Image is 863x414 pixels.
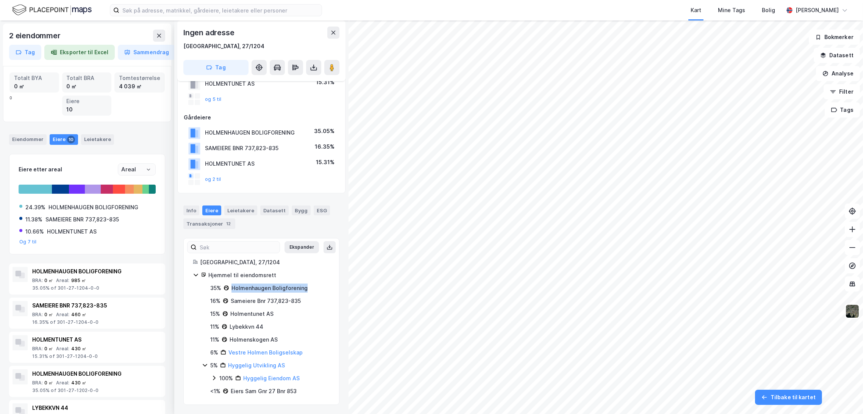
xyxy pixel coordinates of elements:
div: 15% [210,309,220,318]
button: Tilbake til kartet [755,390,822,405]
div: 430 ㎡ [71,346,87,352]
div: 0 ㎡ [44,380,53,386]
div: SAMEIERE BNR 737,823-835 [45,215,119,224]
div: Bygg [292,205,311,215]
div: 10 [67,105,107,114]
button: Ekspander [285,241,319,253]
div: 4 039 ㎡ [119,82,160,91]
input: ClearOpen [118,164,155,175]
div: 35% [210,284,221,293]
button: Tags [825,102,860,118]
div: Hjemmel til eiendomsrett [208,271,330,280]
div: Areal : [56,278,69,284]
div: <1% [210,387,220,396]
div: 35.05% of 301-27-1202-0-0 [32,387,162,394]
div: SAMEIERE BNR 737,823-835 [32,301,162,310]
div: Areal : [56,346,69,352]
div: HOLMENTUNET AS [205,159,255,168]
div: BRA : [32,346,43,352]
div: 16.35% of 301-27-1204-0-0 [32,319,162,325]
div: [PERSON_NAME] [796,6,839,15]
button: Datasett [814,48,860,63]
div: HOLMENHAUGEN BOLIGFORENING [205,128,295,137]
div: Eiere [202,205,221,215]
div: Totalt BRA [67,74,107,82]
button: Filter [824,84,860,99]
div: 0 ㎡ [67,82,107,91]
button: Eksporter til Excel [44,45,115,60]
div: 15.31% of 301-27-1204-0-0 [32,353,162,359]
div: BRA : [32,278,43,284]
div: HOLMENTUNET AS [205,79,255,88]
div: 0 ㎡ [44,346,53,352]
iframe: Chat Widget [825,378,863,414]
a: Hyggelig Eiendom AS [243,375,300,381]
div: 10.66% [25,227,44,236]
div: 0 [9,72,165,116]
div: Eiers Sam Gnr 27 Bnr 853 [231,387,297,396]
div: ESG [314,205,330,215]
div: LYBEKKVN 44 [32,403,162,412]
div: Mine Tags [718,6,745,15]
div: Holmenhaugen Boligforening [231,284,308,293]
div: 460 ㎡ [71,312,87,318]
button: Tag [183,60,249,75]
input: Søk på adresse, matrikkel, gårdeiere, leietakere eller personer [119,5,322,16]
button: Tag [9,45,41,60]
div: Eiere etter areal [19,165,118,174]
div: Leietakere [81,134,114,145]
div: HOLMENHAUGEN BOLIGFORENING [32,267,162,276]
div: 6% [210,348,218,357]
div: Leietakere [224,205,257,215]
div: 15.31% [316,78,335,87]
div: Totalt BYA [14,74,55,82]
div: Bolig [762,6,775,15]
button: Analyse [816,66,860,81]
div: HOLMENHAUGEN BOLIGFORENING [32,369,162,378]
div: 985 ㎡ [71,278,86,284]
div: 15.31% [316,158,335,167]
div: Holmentunet AS [230,309,274,318]
div: 35.05% of 301-27-1204-0-0 [32,285,162,291]
div: Sameiere Bnr 737,823-835 [231,296,301,306]
div: 11% [210,335,219,344]
div: 100% [219,374,233,383]
div: Kart [691,6,701,15]
div: HOLMENHAUGEN BOLIGFORENING [48,203,138,212]
div: 0 ㎡ [14,82,55,91]
div: HOLMENTUNET AS [32,335,162,344]
div: Eiendommer [9,134,47,145]
div: Datasett [260,205,289,215]
div: BRA : [32,312,43,318]
div: 2 eiendommer [9,30,62,42]
button: Og 7 til [19,239,37,245]
div: 5% [210,361,218,370]
div: 35.05% [314,127,335,136]
div: SAMEIERE BNR 737,823-835 [205,144,278,153]
div: 12 [225,220,232,227]
div: HOLMENTUNET AS [47,227,97,236]
div: 11% [210,322,219,331]
div: 0 ㎡ [44,278,53,284]
div: 16% [210,296,220,306]
div: 10 [67,136,75,143]
div: BRA : [32,380,43,386]
div: [GEOGRAPHIC_DATA], 27/1204 [183,42,264,51]
div: [GEOGRAPHIC_DATA], 27/1204 [200,258,330,267]
div: 24.39% [25,203,45,212]
div: Eiere [67,97,107,105]
div: Eiere [50,134,78,145]
div: Gårdeiere [184,113,339,122]
div: Transaksjoner [183,218,235,229]
a: Hyggelig Utvikling AS [228,362,285,369]
div: Areal : [56,312,69,318]
div: Holmenskogen AS [230,335,278,344]
input: Søk [197,241,280,253]
div: 0 ㎡ [44,312,53,318]
div: Kontrollprogram for chat [825,378,863,414]
img: logo.f888ab2527a4732fd821a326f86c7f29.svg [12,3,92,17]
button: Sammendrag [118,45,175,60]
button: Open [145,166,152,172]
img: 9k= [845,304,860,318]
div: Areal : [56,380,69,386]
